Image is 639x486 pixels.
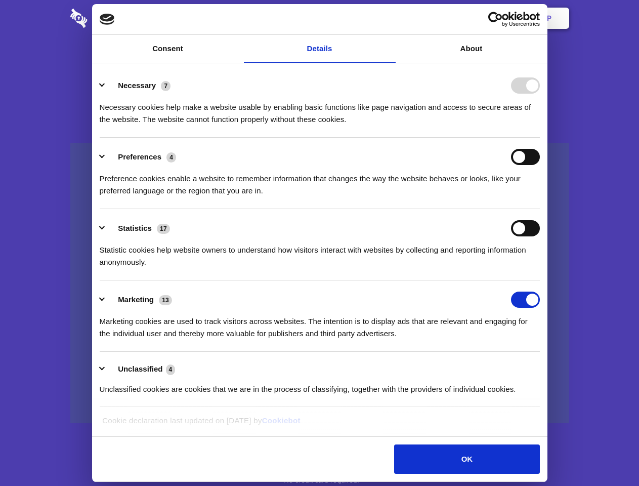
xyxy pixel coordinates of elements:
a: Pricing [297,3,341,34]
span: 17 [157,224,170,234]
a: Cookiebot [262,416,301,425]
a: About [396,35,547,63]
div: Necessary cookies help make a website usable by enabling basic functions like page navigation and... [100,94,540,126]
button: Statistics (17) [100,220,177,236]
h1: Eliminate Slack Data Loss. [70,46,569,82]
div: Marketing cookies are used to track visitors across websites. The intention is to display ads tha... [100,308,540,340]
a: Consent [92,35,244,63]
a: Wistia video thumbnail [70,143,569,424]
span: 13 [159,295,172,305]
label: Statistics [118,224,152,232]
div: Preference cookies enable a website to remember information that changes the way the website beha... [100,165,540,197]
button: OK [394,444,539,474]
button: Unclassified (4) [100,363,182,376]
div: Unclassified cookies are cookies that we are in the process of classifying, together with the pro... [100,376,540,395]
button: Preferences (4) [100,149,183,165]
div: Statistic cookies help website owners to understand how visitors interact with websites by collec... [100,236,540,268]
span: 4 [166,364,176,375]
a: Usercentrics Cookiebot - opens in a new window [451,12,540,27]
h4: Auto-redaction of sensitive data, encrypted data sharing and self-destructing private chats. Shar... [70,92,569,126]
button: Necessary (7) [100,77,177,94]
a: Login [459,3,503,34]
img: logo [100,14,115,25]
a: Contact [410,3,457,34]
img: logo-wordmark-white-trans-d4663122ce5f474addd5e946df7df03e33cb6a1c49d2221995e7729f52c070b2.svg [70,9,157,28]
div: Cookie declaration last updated on [DATE] by [95,415,544,434]
span: 4 [166,152,176,163]
span: 7 [161,81,171,91]
label: Necessary [118,81,156,90]
button: Marketing (13) [100,292,179,308]
label: Marketing [118,295,154,304]
a: Details [244,35,396,63]
label: Preferences [118,152,161,161]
